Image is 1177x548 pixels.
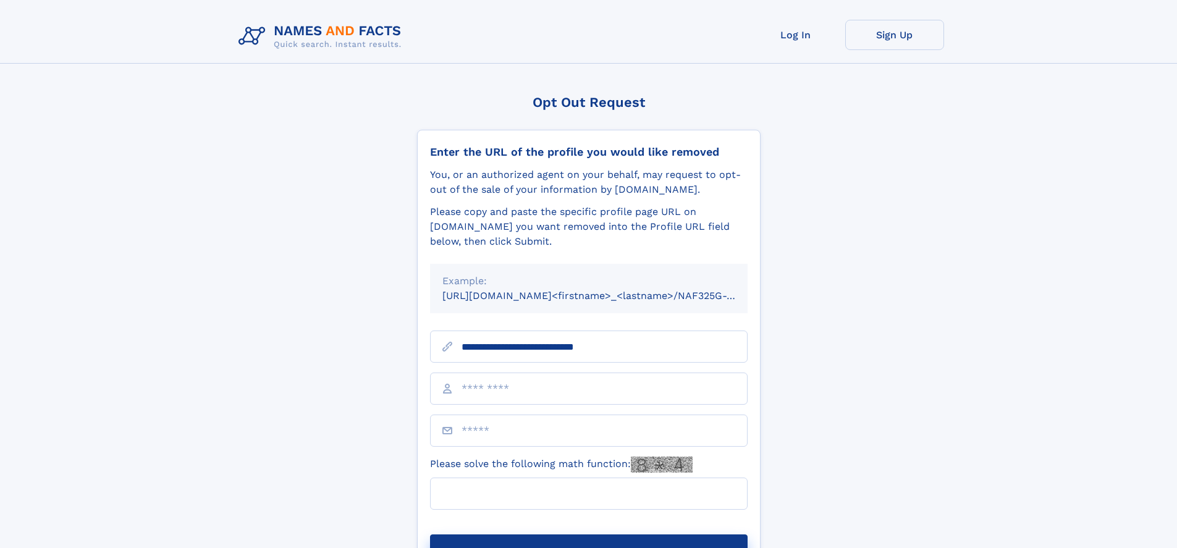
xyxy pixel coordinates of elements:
small: [URL][DOMAIN_NAME]<firstname>_<lastname>/NAF325G-xxxxxxxx [442,290,771,301]
a: Log In [746,20,845,50]
div: Enter the URL of the profile you would like removed [430,145,748,159]
img: Logo Names and Facts [234,20,411,53]
div: Opt Out Request [417,95,761,110]
div: You, or an authorized agent on your behalf, may request to opt-out of the sale of your informatio... [430,167,748,197]
label: Please solve the following math function: [430,457,693,473]
div: Example: [442,274,735,289]
a: Sign Up [845,20,944,50]
div: Please copy and paste the specific profile page URL on [DOMAIN_NAME] you want removed into the Pr... [430,204,748,249]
